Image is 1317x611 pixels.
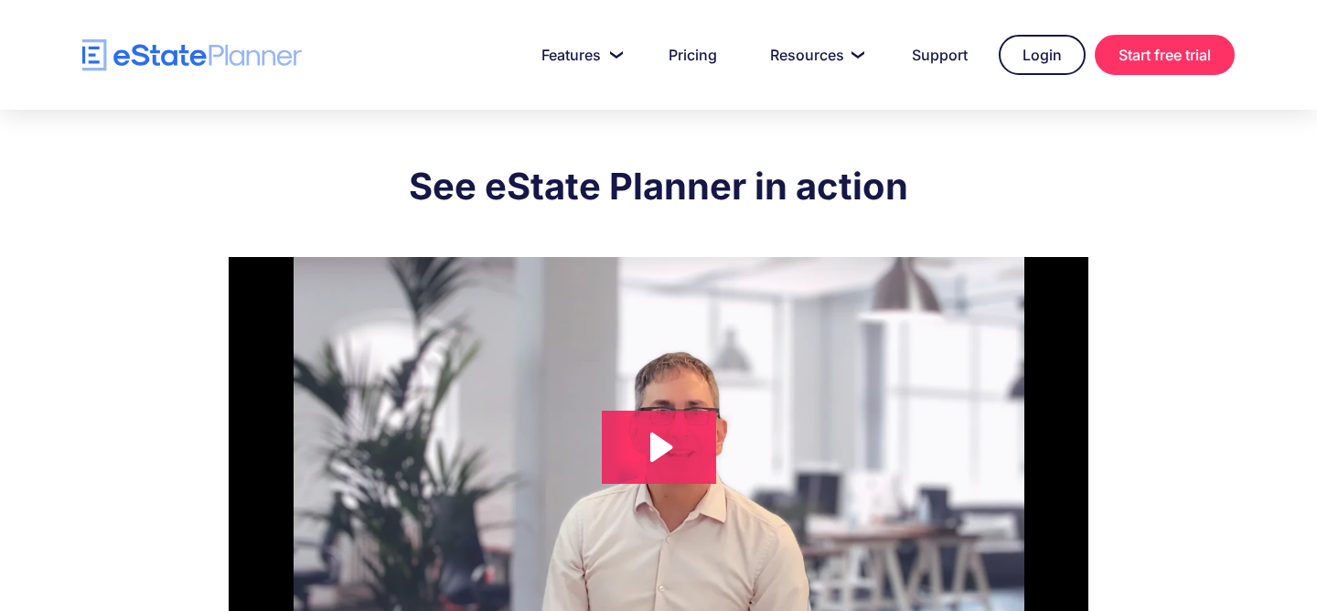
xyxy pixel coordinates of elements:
a: home [82,39,302,71]
a: Support [890,37,990,73]
a: Pricing [647,37,739,73]
a: Features [519,37,637,73]
h2: See eState Planner in action [229,164,1088,209]
a: Login [999,35,1086,75]
a: Start free trial [1095,35,1235,75]
button: Play Video: eState Product Demo Video [602,411,716,484]
a: Resources [748,37,881,73]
